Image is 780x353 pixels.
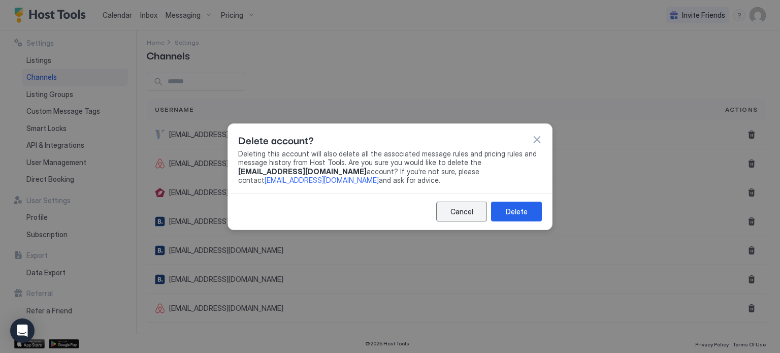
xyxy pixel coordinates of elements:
[238,132,314,147] span: Delete account?
[265,176,379,184] a: [EMAIL_ADDRESS][DOMAIN_NAME]
[10,318,35,343] div: Open Intercom Messenger
[450,206,473,217] div: Cancel
[491,202,542,221] button: Delete
[436,202,487,221] button: Cancel
[238,149,542,185] span: Deleting this account will also delete all the associated message rules and pricing rules and mes...
[506,206,528,217] div: Delete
